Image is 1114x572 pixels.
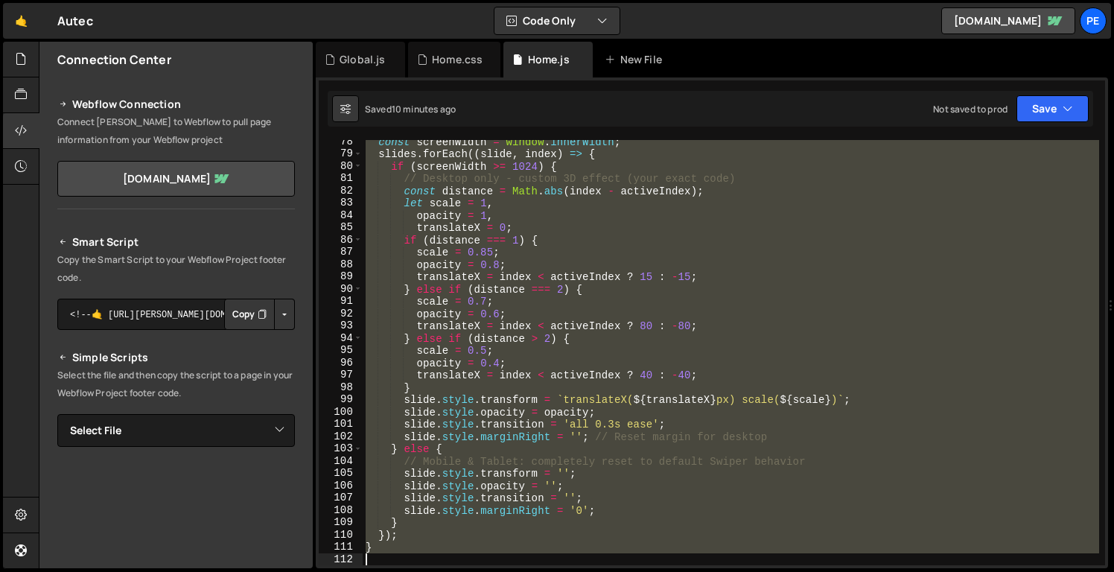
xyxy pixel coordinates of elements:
[57,12,93,30] div: Autec
[319,467,363,480] div: 105
[319,406,363,419] div: 100
[365,103,456,115] div: Saved
[319,344,363,357] div: 95
[392,103,456,115] div: 10 minutes ago
[528,52,570,67] div: Home.js
[319,418,363,430] div: 101
[432,52,483,67] div: Home.css
[1080,7,1107,34] a: Pe
[319,246,363,258] div: 87
[319,172,363,185] div: 81
[319,136,363,148] div: 78
[340,52,385,67] div: Global.js
[319,393,363,406] div: 99
[224,299,275,330] button: Copy
[319,492,363,504] div: 107
[1016,95,1089,122] button: Save
[319,308,363,320] div: 92
[57,161,295,197] a: [DOMAIN_NAME]
[319,295,363,308] div: 91
[319,516,363,529] div: 109
[319,369,363,381] div: 97
[941,7,1075,34] a: [DOMAIN_NAME]
[319,160,363,173] div: 80
[319,455,363,468] div: 104
[57,299,295,330] textarea: <!--🤙 [URL][PERSON_NAME][DOMAIN_NAME]> <script>document.addEventListener("DOMContentLoaded", func...
[319,480,363,492] div: 106
[319,430,363,443] div: 102
[319,270,363,283] div: 89
[319,197,363,209] div: 83
[319,529,363,541] div: 110
[319,258,363,271] div: 88
[224,299,295,330] div: Button group with nested dropdown
[319,234,363,247] div: 86
[319,147,363,160] div: 79
[57,95,295,113] h2: Webflow Connection
[319,283,363,296] div: 90
[319,357,363,369] div: 96
[319,332,363,345] div: 94
[319,320,363,332] div: 93
[933,103,1008,115] div: Not saved to prod
[319,185,363,197] div: 82
[319,504,363,517] div: 108
[57,51,171,68] h2: Connection Center
[57,113,295,149] p: Connect [PERSON_NAME] to Webflow to pull page information from your Webflow project
[3,3,39,39] a: 🤙
[57,349,295,366] h2: Simple Scripts
[319,221,363,234] div: 85
[319,209,363,222] div: 84
[319,442,363,455] div: 103
[605,52,667,67] div: New File
[57,366,295,402] p: Select the file and then copy the script to a page in your Webflow Project footer code.
[319,553,363,566] div: 112
[494,7,620,34] button: Code Only
[319,541,363,553] div: 111
[57,233,295,251] h2: Smart Script
[319,381,363,394] div: 98
[57,251,295,287] p: Copy the Smart Script to your Webflow Project footer code.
